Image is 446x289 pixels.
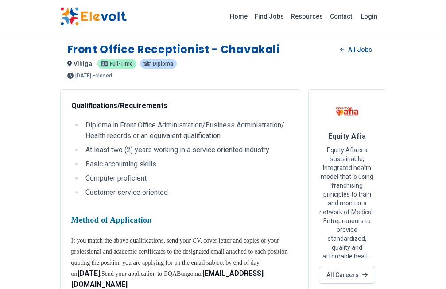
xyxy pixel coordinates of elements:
span: vihiga [74,60,92,67]
span: Equity Afia [328,132,366,140]
img: Equity Afia [336,100,358,123]
a: All Jobs [333,43,379,56]
li: Customer service oriented [83,187,290,198]
a: Resources [287,9,326,23]
span: full-time [110,61,133,66]
h1: Front Office Receptionist - Chavakali [67,42,280,57]
li: Basic accounting skills [83,159,290,170]
img: Elevolt [60,7,127,26]
a: Find Jobs [251,9,287,23]
a: Contact [326,9,356,23]
a: All Careers [319,266,375,284]
a: Login [356,8,383,25]
li: Computer proficient [83,173,290,184]
span: diploma [153,61,173,66]
p: - closed [93,73,112,78]
span: Method of Application [71,216,152,224]
li: At least two (2) years working in a service oriented industry [83,145,290,155]
strong: Qualifications/Requirements [71,101,167,110]
li: Diploma in Front Office Administration/Business Administration/ Health records or an equivalent q... [83,120,290,141]
span: quoting the position you are applying for on the email subject by end of day on .Send your applic... [71,259,260,277]
a: Home [226,9,251,23]
p: Equity Afia is a sustainable, integrated health model that is using franchising principles to tra... [319,146,375,261]
span: EQABungoma. [71,270,264,288]
strong: [DATE] [78,269,100,277]
span: If you match the above qualifications, send your CV, cover letter and copies of your professional... [71,237,288,255]
span: [DATE] [75,73,91,78]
